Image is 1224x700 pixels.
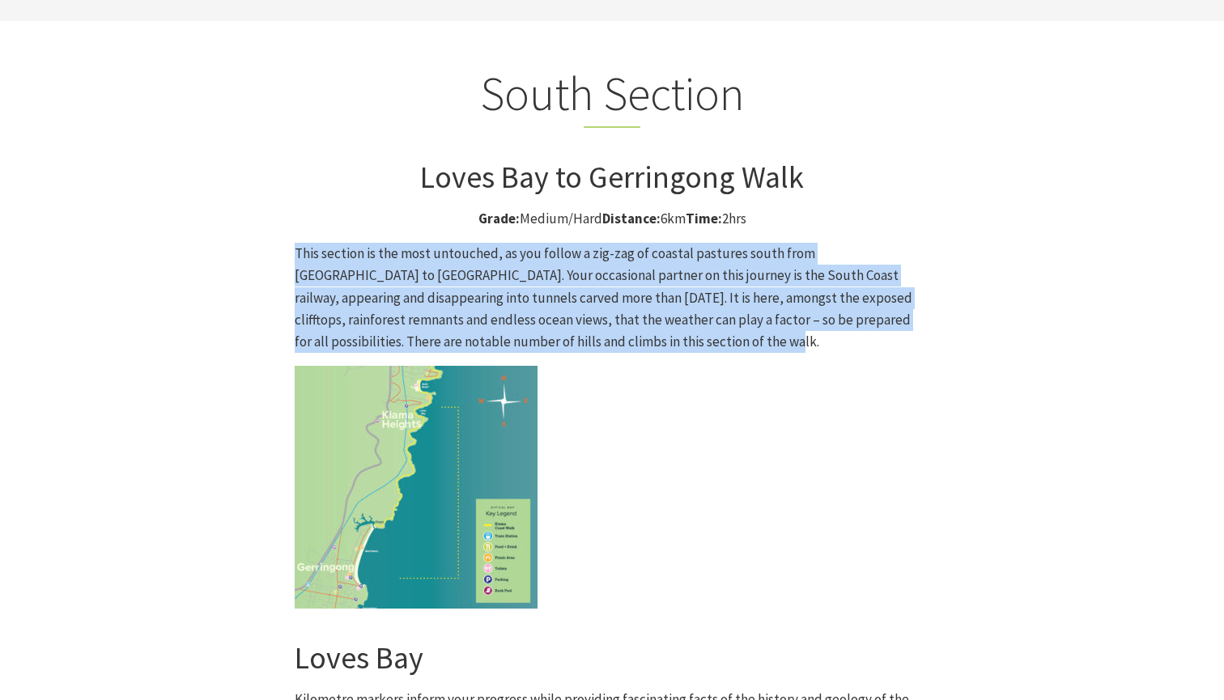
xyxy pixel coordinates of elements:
h2: South Section [295,66,929,129]
h3: Loves Bay to Gerringong Walk [295,159,929,196]
strong: Distance: [602,210,661,227]
strong: Time: [686,210,722,227]
img: Kiama Coast Walk South Section [295,366,538,609]
p: This section is the most untouched, as you follow a zig-zag of coastal pastures south from [GEOGR... [295,243,929,353]
p: Medium/Hard 6km 2hrs [295,208,929,230]
h3: Loves Bay [295,639,929,677]
strong: Grade: [478,210,520,227]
